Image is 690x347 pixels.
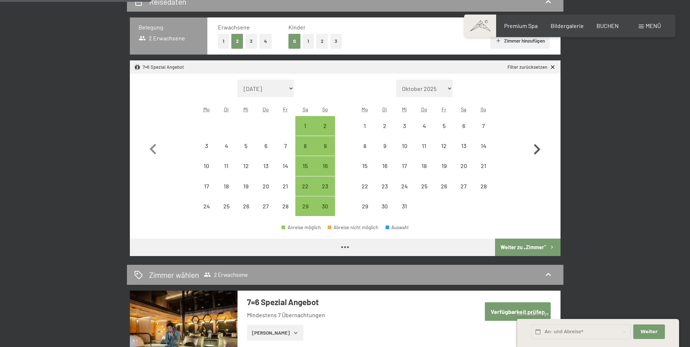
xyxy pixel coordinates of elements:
[395,156,414,176] div: Anreise nicht möglich
[197,136,216,156] div: Mon Nov 03 2025
[236,156,256,176] div: Wed Nov 12 2025
[434,136,454,156] div: Fri Dec 12 2025
[316,143,334,161] div: 9
[474,123,492,141] div: 7
[402,106,407,112] abbr: Mittwoch
[256,196,276,216] div: Thu Nov 27 2025
[415,163,433,181] div: 18
[216,156,236,176] div: Tue Nov 11 2025
[375,156,395,176] div: Anreise nicht möglich
[315,156,335,176] div: Anreise möglich
[461,106,466,112] abbr: Samstag
[276,176,295,196] div: Anreise nicht möglich
[303,106,308,112] abbr: Samstag
[217,143,235,161] div: 4
[356,123,374,141] div: 1
[204,271,248,278] span: 2 Erwachsene
[134,64,140,70] svg: Angebot/Paket
[276,183,295,202] div: 21
[435,163,453,181] div: 19
[283,106,288,112] abbr: Freitag
[236,176,256,196] div: Anreise nicht möglich
[455,143,473,161] div: 13
[395,136,414,156] div: Anreise nicht möglich
[315,176,335,196] div: Anreise möglich
[256,176,276,196] div: Anreise nicht möglich
[315,196,335,216] div: Anreise möglich
[256,136,276,156] div: Anreise nicht möglich
[247,311,463,319] li: Mindestens 7 Übernachtungen
[139,23,199,31] h3: Belegung
[197,156,216,176] div: Anreise nicht möglich
[355,176,375,196] div: Mon Dec 22 2025
[296,143,314,161] div: 8
[474,136,493,156] div: Sun Dec 14 2025
[395,156,414,176] div: Wed Dec 17 2025
[474,136,493,156] div: Anreise nicht möglich
[276,156,295,176] div: Fri Nov 14 2025
[282,225,321,230] div: Anreise möglich
[257,163,275,181] div: 13
[375,136,395,156] div: Anreise nicht möglich
[247,296,463,308] h3: 7=6 Spezial Angebot
[330,34,342,49] button: 3
[375,176,395,196] div: Anreise nicht möglich
[434,116,454,136] div: Fri Dec 05 2025
[236,196,256,216] div: Anreise nicht möglich
[395,203,414,222] div: 31
[315,116,335,136] div: Sun Nov 02 2025
[217,183,235,202] div: 18
[356,203,374,222] div: 29
[356,143,374,161] div: 8
[316,163,334,181] div: 16
[495,239,560,256] button: Weiter zu „Zimmer“
[296,203,314,222] div: 29
[149,270,199,280] h2: Zimmer wählen
[197,136,216,156] div: Anreise nicht möglich
[386,225,409,230] div: Auswahl
[395,136,414,156] div: Wed Dec 10 2025
[224,106,229,112] abbr: Dienstag
[197,176,216,196] div: Mon Nov 17 2025
[236,196,256,216] div: Wed Nov 26 2025
[316,203,334,222] div: 30
[375,176,395,196] div: Tue Dec 23 2025
[395,123,414,141] div: 3
[474,183,492,202] div: 28
[243,106,248,112] abbr: Mittwoch
[236,156,256,176] div: Anreise nicht möglich
[203,106,210,112] abbr: Montag
[414,116,434,136] div: Anreise nicht möglich
[216,156,236,176] div: Anreise nicht möglich
[474,156,493,176] div: Sun Dec 21 2025
[236,136,256,156] div: Wed Nov 05 2025
[296,183,314,202] div: 22
[434,156,454,176] div: Fri Dec 19 2025
[134,64,184,71] div: 7=6 Spezial Angebot
[375,136,395,156] div: Tue Dec 09 2025
[315,116,335,136] div: Anreise möglich
[197,156,216,176] div: Mon Nov 10 2025
[376,143,394,161] div: 9
[198,203,216,222] div: 24
[355,136,375,156] div: Anreise nicht möglich
[316,123,334,141] div: 2
[355,136,375,156] div: Mon Dec 08 2025
[315,196,335,216] div: Sun Nov 30 2025
[395,143,414,161] div: 10
[355,176,375,196] div: Anreise nicht möglich
[382,106,387,112] abbr: Dienstag
[485,302,551,321] button: Verfügbarkeit prüfen
[435,143,453,161] div: 12
[355,196,375,216] div: Anreise nicht möglich
[375,156,395,176] div: Tue Dec 16 2025
[414,176,434,196] div: Anreise nicht möglich
[356,163,374,181] div: 15
[263,106,269,112] abbr: Donnerstag
[276,176,295,196] div: Fri Nov 21 2025
[474,143,492,161] div: 14
[454,176,474,196] div: Sat Dec 27 2025
[454,176,474,196] div: Anreise nicht möglich
[303,34,314,49] button: 1
[375,116,395,136] div: Anreise nicht möglich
